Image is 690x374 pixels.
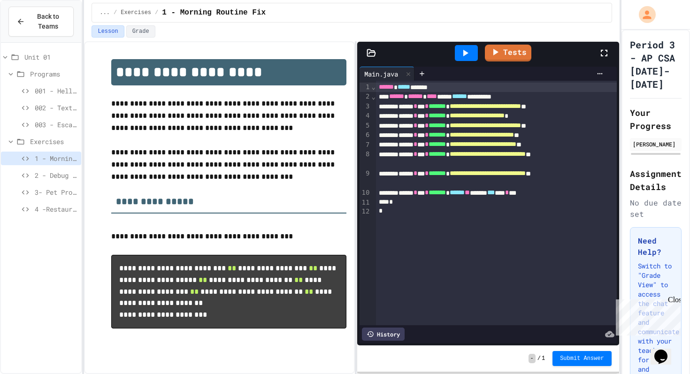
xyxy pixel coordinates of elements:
[537,355,541,362] span: /
[35,170,77,180] span: 2 - Debug Assembly
[371,93,376,100] span: Fold line
[560,355,604,362] span: Submit Answer
[360,188,371,198] div: 10
[630,197,682,220] div: No due date set
[362,328,405,341] div: History
[485,45,531,61] a: Tests
[612,296,681,336] iframe: chat widget
[360,69,403,79] div: Main.java
[360,169,371,188] div: 9
[126,25,155,38] button: Grade
[121,9,151,16] span: Exercises
[630,106,682,132] h2: Your Progress
[630,167,682,193] h2: Assignment Details
[31,12,66,31] span: Back to Teams
[162,7,266,18] span: 1 - Morning Routine Fix
[360,140,371,150] div: 7
[155,9,158,16] span: /
[35,153,77,163] span: 1 - Morning Routine Fix
[35,120,77,130] span: 003 - Escape Sequences
[100,9,110,16] span: ...
[8,7,74,37] button: Back to Teams
[360,111,371,121] div: 4
[30,137,77,146] span: Exercises
[360,92,371,101] div: 2
[529,354,536,363] span: -
[542,355,545,362] span: 1
[638,235,674,258] h3: Need Help?
[35,187,77,197] span: 3- Pet Profile Fix
[371,83,376,91] span: Fold line
[360,198,371,207] div: 11
[651,336,681,365] iframe: chat widget
[360,83,371,92] div: 1
[92,25,124,38] button: Lesson
[360,67,414,81] div: Main.java
[35,86,77,96] span: 001 - HelloWorld
[4,4,65,60] div: Chat with us now!Close
[360,102,371,111] div: 3
[30,69,77,79] span: Programs
[633,140,679,148] div: [PERSON_NAME]
[35,204,77,214] span: 4 -Restaurant Order System
[24,52,77,62] span: Unit 01
[360,121,371,130] div: 5
[552,351,612,366] button: Submit Answer
[35,103,77,113] span: 002 - Text Picture
[360,207,371,216] div: 12
[360,150,371,169] div: 8
[114,9,117,16] span: /
[629,4,658,25] div: My Account
[360,130,371,140] div: 6
[630,38,682,91] h1: Period 3 - AP CSA [DATE]-[DATE]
